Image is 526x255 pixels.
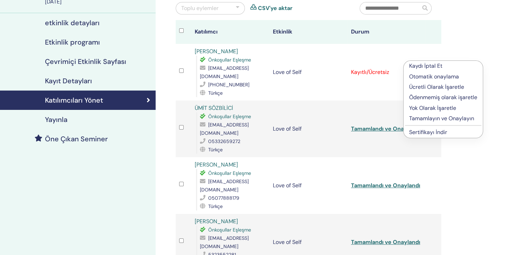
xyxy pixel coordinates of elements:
[45,57,126,66] h4: Çevrimiçi Etkinlik Sayfası
[200,65,249,79] span: [EMAIL_ADDRESS][DOMAIN_NAME]
[409,83,477,91] p: Ücretli Olarak İşaretle
[269,157,348,214] td: Love of Self
[409,114,477,123] p: Tamamlayın ve Onaylayın
[348,20,426,44] th: Durum
[45,135,108,143] h4: Öne Çıkan Seminer
[200,122,249,136] span: [EMAIL_ADDRESS][DOMAIN_NAME]
[269,101,348,157] td: Love of Self
[208,147,223,153] span: Türkçe
[200,178,249,193] span: [EMAIL_ADDRESS][DOMAIN_NAME]
[409,129,447,136] a: Sertifikayı İndir
[208,57,251,63] span: Önkoşullar Eşleşme
[195,48,238,55] a: [PERSON_NAME]
[208,170,251,176] span: Önkoşullar Eşleşme
[351,238,420,246] a: Tamamlandı ve Onaylandı
[409,62,477,70] p: Kaydı İptal Et
[269,44,348,101] td: Love of Self
[208,113,251,120] span: Önkoşullar Eşleşme
[208,82,249,88] span: [PHONE_NUMBER]
[208,90,223,96] span: Türkçe
[208,195,239,201] span: 05077888179
[208,203,223,209] span: Türkçe
[351,125,420,132] a: Tamamlandı ve Onaylandı
[409,93,477,102] p: Ödenmemiş olarak işaretle
[258,4,293,12] a: CSV'ye aktar
[351,182,420,189] a: Tamamlandı ve Onaylandı
[409,104,477,112] p: Yok Olarak İşaretle
[195,161,238,168] a: [PERSON_NAME]
[191,20,269,44] th: Katılımcı
[409,73,477,81] p: Otomatik onaylama
[200,235,249,249] span: [EMAIL_ADDRESS][DOMAIN_NAME]
[45,77,92,85] h4: Kayıt Detayları
[195,104,233,112] a: ÜMİT SÖZBİLİCİ
[195,218,238,225] a: [PERSON_NAME]
[208,227,251,233] span: Önkoşullar Eşleşme
[45,38,100,46] h4: Etkinlik programı
[45,19,100,27] h4: etkinlik detayları
[45,115,67,124] h4: Yayınla
[208,138,240,144] span: 05332659272
[45,96,103,104] h4: Katılımcıları Yönet
[181,4,219,12] div: Toplu eylemler
[269,20,348,44] th: Etkinlik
